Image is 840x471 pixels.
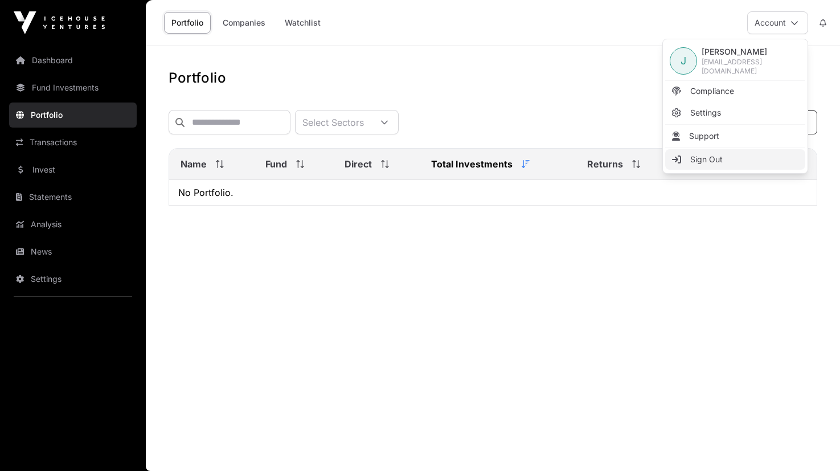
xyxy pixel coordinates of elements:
span: Fund [265,157,287,171]
a: Analysis [9,212,137,237]
span: Support [689,130,719,142]
a: Dashboard [9,48,137,73]
a: Statements [9,185,137,210]
a: News [9,239,137,264]
iframe: Chat Widget [783,416,840,471]
span: Direct [345,157,372,171]
span: Sign Out [690,154,723,165]
span: Returns [587,157,623,171]
a: Compliance [665,81,805,101]
span: [EMAIL_ADDRESS][DOMAIN_NAME] [702,58,801,76]
span: J [681,53,686,69]
li: Support [665,126,805,146]
a: Invest [9,157,137,182]
a: Fund Investments [9,75,137,100]
a: Watchlist [277,12,328,34]
button: Account [747,11,808,34]
li: Sign Out [665,149,805,170]
div: Select Sectors [296,110,371,134]
h1: Portfolio [169,69,817,87]
a: Transactions [9,130,137,155]
a: Portfolio [164,12,211,34]
span: Name [181,157,207,171]
span: Compliance [690,85,734,97]
a: Companies [215,12,273,34]
a: Settings [9,267,137,292]
span: Settings [690,107,721,118]
img: Icehouse Ventures Logo [14,11,105,34]
td: No Portfolio. [169,180,817,206]
a: Settings [665,103,805,123]
span: Total Investments [431,157,513,171]
a: Portfolio [9,103,137,128]
span: [PERSON_NAME] [702,46,801,58]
